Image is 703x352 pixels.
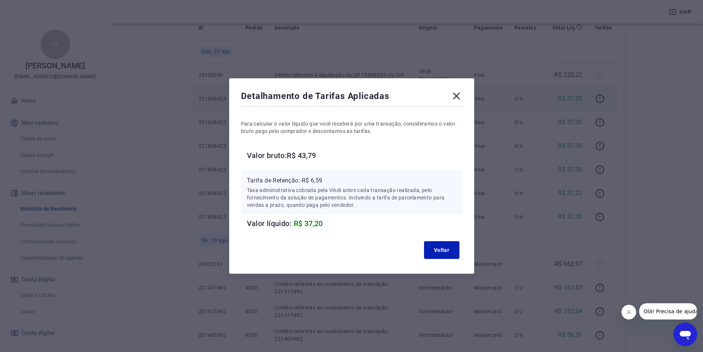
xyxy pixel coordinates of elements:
[4,5,62,11] span: Olá! Precisa de ajuda?
[639,303,697,319] iframe: Mensagem da empresa
[673,322,697,346] iframe: Botão para abrir a janela de mensagens
[424,241,459,259] button: Voltar
[247,218,462,229] h6: Valor líquido:
[241,90,462,105] div: Detalhamento de Tarifas Aplicadas
[241,120,462,135] p: Para calcular o valor líquido que você receberá por uma transação, consideramos o valor bruto pag...
[621,305,636,319] iframe: Fechar mensagem
[294,219,323,228] span: R$ 37,20
[247,176,456,185] p: Tarifa de Retenção: -R$ 6,59
[247,150,462,161] h6: Valor bruto: R$ 43,79
[247,187,456,209] p: Taxa administrativa cobrada pela Vindi sobre cada transação realizada, pelo fornecimento da soluç...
